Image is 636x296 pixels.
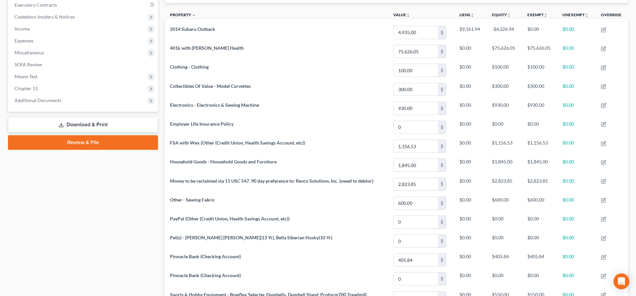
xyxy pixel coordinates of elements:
td: $0.00 [487,118,522,137]
a: Equityunfold_more [492,12,511,17]
span: Additional Documents [15,97,61,103]
span: 2014 Subaru Outback [170,26,215,32]
td: $0.00 [454,42,487,61]
td: $1,156.53 [487,137,522,155]
div: Open Intercom Messenger [613,273,629,289]
td: $0.00 [454,251,487,269]
td: $9,161.94 [454,23,487,42]
td: $75,626.05 [487,42,522,61]
span: Pet(s) - [PERSON_NAME] [PERSON_NAME](13 Yr), Bella Siberian Husky(10 Yr) [170,235,332,240]
i: expand_less [192,13,196,17]
td: $75,626.05 [522,42,557,61]
td: $0.00 [487,212,522,231]
td: $2,823.85 [487,175,522,194]
td: -$4,226.94 [487,23,522,42]
span: Executory Contracts [15,2,57,8]
td: $930.00 [522,99,557,118]
td: $0.00 [487,231,522,250]
input: 0.00 [394,140,438,152]
span: Collectibles Of Value - Model Corvettes [170,83,251,89]
td: $0.00 [454,156,487,175]
td: $100.00 [487,61,522,80]
td: $405.84 [522,251,557,269]
a: SOFA Review [9,59,158,71]
span: Clothing - Clothing [170,64,209,70]
span: Electronics - Electronics & Sewing Machine [170,102,259,108]
input: 0.00 [394,235,438,247]
td: $0.00 [557,80,596,99]
div: $ [438,197,446,209]
span: Means Test [15,74,37,79]
div: $ [438,272,446,285]
td: $0.00 [454,269,487,288]
span: Other - Sewing Fabric [170,197,215,203]
span: Pinnacle Bank (Checking Account) [170,272,241,278]
td: $1,845.00 [522,156,557,175]
div: $ [438,140,446,152]
input: 0.00 [394,45,438,58]
span: PayPal (Other (Credit Union, Health Savings Account, etc)) [170,216,290,221]
td: $100.00 [522,61,557,80]
td: $0.00 [557,156,596,175]
td: $0.00 [522,269,557,288]
i: unfold_more [585,13,589,17]
span: SOFA Review [15,62,42,67]
input: 0.00 [394,159,438,171]
input: 0.00 [394,178,438,191]
td: $300.00 [487,80,522,99]
div: $ [438,254,446,266]
td: $0.00 [557,194,596,212]
a: Liensunfold_more [459,12,474,17]
td: $1,156.53 [522,137,557,155]
span: Money to be reclaimed via 11 USC 547. 90 day preference to: Revco Solutions, Inc. (owed to debtor) [170,178,373,184]
td: $300.00 [522,80,557,99]
input: 0.00 [394,64,438,77]
span: Pinnacle Bank (Checking Account) [170,254,241,259]
td: $600.00 [522,194,557,212]
td: $0.00 [454,118,487,137]
a: Unexemptunfold_more [562,12,589,17]
div: $ [438,235,446,247]
td: $0.00 [557,231,596,250]
i: unfold_more [470,13,474,17]
td: $0.00 [454,231,487,250]
td: $0.00 [557,118,596,137]
td: $0.00 [522,118,557,137]
td: $0.00 [487,269,522,288]
i: unfold_more [544,13,548,17]
td: $2,823.85 [522,175,557,194]
td: $0.00 [557,175,596,194]
div: $ [438,159,446,171]
td: $0.00 [557,137,596,155]
div: $ [438,26,446,39]
td: $0.00 [454,61,487,80]
td: $1,845.00 [487,156,522,175]
td: $600.00 [487,194,522,212]
a: Download & Print [8,117,158,133]
input: 0.00 [394,272,438,285]
input: 0.00 [394,83,438,96]
td: $0.00 [454,80,487,99]
input: 0.00 [394,121,438,134]
div: $ [438,178,446,191]
span: Employer Life Insurance Policy [170,121,234,127]
th: Override [596,8,628,23]
a: Exemptunfold_more [527,12,548,17]
a: Valueunfold_more [393,12,410,17]
td: $0.00 [557,42,596,61]
div: $ [438,121,446,134]
div: $ [438,216,446,228]
a: Review & File [8,135,158,150]
input: 0.00 [394,216,438,228]
td: $0.00 [454,212,487,231]
span: Income [15,26,30,31]
i: unfold_more [406,13,410,17]
input: 0.00 [394,26,438,39]
td: $0.00 [557,212,596,231]
span: 401k with [PERSON_NAME] Health [170,45,244,51]
td: $0.00 [522,212,557,231]
i: unfold_more [507,13,511,17]
td: $0.00 [557,61,596,80]
span: Miscellaneous [15,50,44,55]
td: $405.84 [487,251,522,269]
